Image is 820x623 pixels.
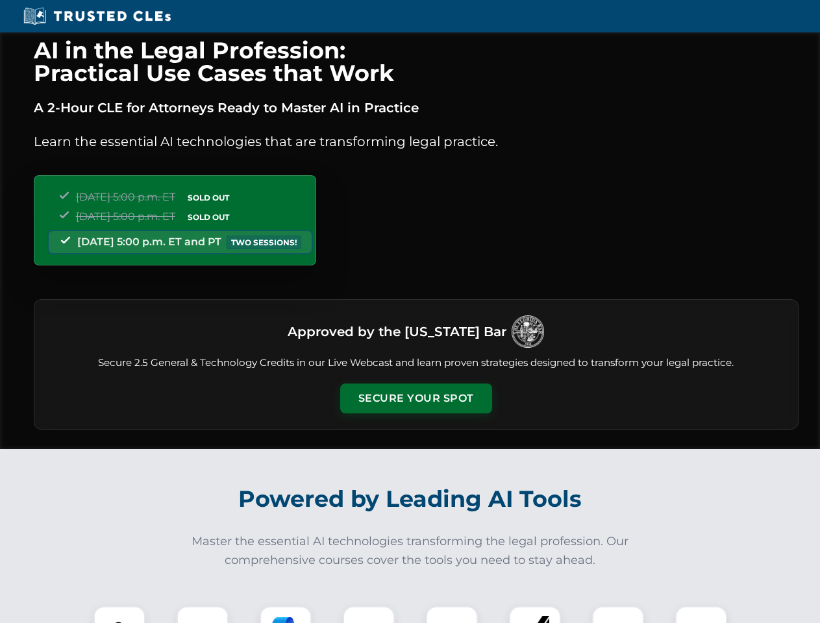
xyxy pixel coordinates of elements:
span: SOLD OUT [183,210,234,224]
p: A 2-Hour CLE for Attorneys Ready to Master AI in Practice [34,97,799,118]
p: Learn the essential AI technologies that are transforming legal practice. [34,131,799,152]
p: Master the essential AI technologies transforming the legal profession. Our comprehensive courses... [183,532,638,570]
span: [DATE] 5:00 p.m. ET [76,191,175,203]
span: SOLD OUT [183,191,234,204]
img: Trusted CLEs [19,6,175,26]
h2: Powered by Leading AI Tools [51,476,770,522]
h1: AI in the Legal Profession: Practical Use Cases that Work [34,39,799,84]
button: Secure Your Spot [340,384,492,413]
h3: Approved by the [US_STATE] Bar [288,320,506,343]
span: [DATE] 5:00 p.m. ET [76,210,175,223]
p: Secure 2.5 General & Technology Credits in our Live Webcast and learn proven strategies designed ... [50,356,782,371]
img: Logo [512,315,544,348]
